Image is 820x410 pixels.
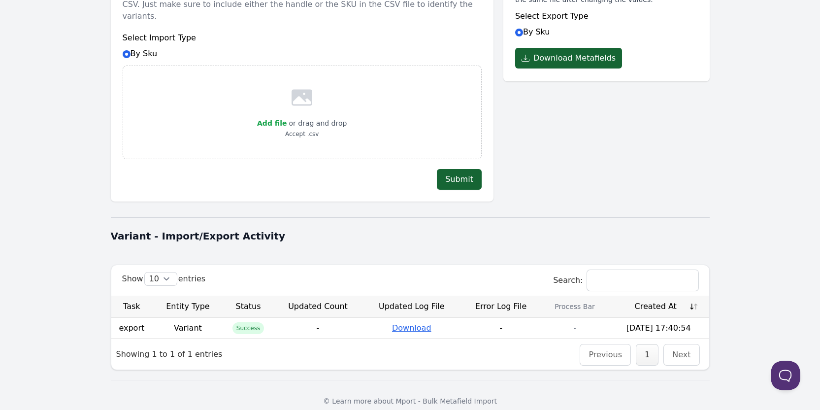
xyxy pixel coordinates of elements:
[645,350,650,359] a: 1
[123,32,482,44] h6: Select Import Type
[515,10,698,38] div: By Sku
[608,318,709,338] td: [DATE] 17:40:54
[437,169,482,190] button: Submit
[111,342,228,367] div: Showing 1 to 1 of 1 entries
[771,361,800,390] iframe: Toggle Customer Support
[587,270,698,291] input: Search:
[499,323,502,333] span: -
[553,275,698,285] label: Search:
[122,274,206,283] label: Show entries
[608,296,709,318] th: Created At: activate to sort column ascending
[396,397,497,405] a: Mport - Bulk Metafield Import
[672,350,690,359] a: Next
[111,318,153,338] td: export
[145,273,177,285] select: Showentries
[287,117,347,129] p: or drag and drop
[257,119,287,127] span: Add file
[123,32,482,60] div: By Sku
[232,322,264,334] span: Success
[541,318,608,338] td: -
[257,129,347,139] p: Accept .csv
[515,10,698,22] h6: Select Export Type
[111,229,710,243] h1: Variant - Import/Export Activity
[317,323,320,333] span: -
[152,318,223,338] td: Variant
[392,323,431,333] a: Download
[323,397,394,405] span: © Learn more about
[515,48,622,68] button: Download Metafields
[589,350,622,359] a: Previous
